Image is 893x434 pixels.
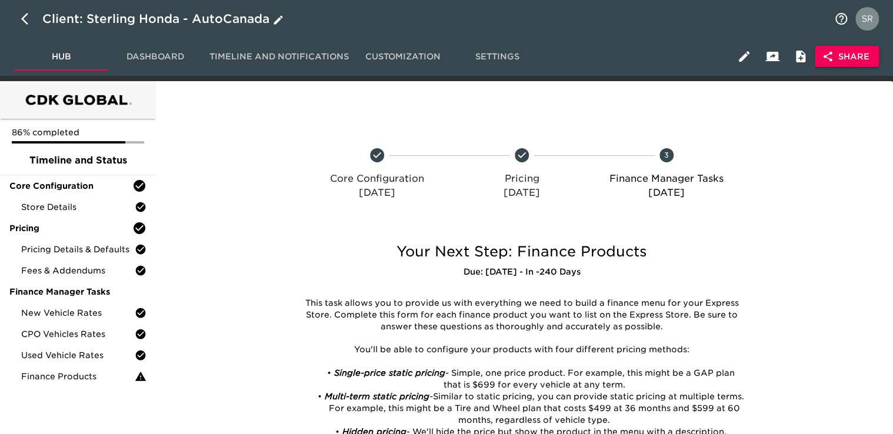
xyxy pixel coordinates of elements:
button: Client View [758,42,787,71]
span: Timeline and Status [9,153,146,168]
span: Hub [21,49,101,64]
p: [DATE] [309,186,445,200]
li: Similar to static pricing, you can provide static pricing at multiple terms. For example, this mi... [312,391,744,426]
button: Internal Notes and Comments [787,42,815,71]
span: Fees & Addendums [21,265,135,276]
img: Profile [855,7,879,31]
p: Core Configuration [309,172,445,186]
button: Share [815,46,879,68]
p: [DATE] [454,186,589,200]
span: Used Vehicle Rates [21,349,135,361]
span: Settings [457,49,537,64]
span: New Vehicle Rates [21,307,135,319]
button: Edit Hub [730,42,758,71]
li: - Simple, one price product. For example, this might be a GAP plan that is $699 for every vehicle... [312,368,744,391]
span: Store Details [21,201,135,213]
span: Customization [363,49,443,64]
text: 3 [664,151,669,159]
em: - [429,392,432,401]
span: Finance Manager Tasks [9,286,146,298]
span: Finance Products [21,370,135,382]
span: Pricing Details & Defaults [21,243,135,255]
h6: Due: [DATE] - In -240 Days [291,266,752,279]
p: Finance Manager Tasks [599,172,734,186]
em: Multi-term static pricing [324,392,429,401]
p: 86% completed [12,126,144,138]
span: Timeline and Notifications [209,49,349,64]
h5: Your Next Step: Finance Products [291,242,752,261]
span: Core Configuration [9,180,132,192]
span: Dashboard [115,49,195,64]
span: Pricing [9,222,132,234]
span: CPO Vehicles Rates [21,328,135,340]
p: This task allows you to provide us with everything we need to build a finance menu for your Expre... [299,298,744,333]
em: Single-price static pricing [334,368,445,378]
p: Pricing [454,172,589,186]
p: [DATE] [599,186,734,200]
span: Share [824,49,869,64]
div: Client: Sterling Honda - AutoCanada [42,9,286,28]
p: You'll be able to configure your products with four different pricing methods: [299,344,744,356]
button: notifications [827,5,855,33]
